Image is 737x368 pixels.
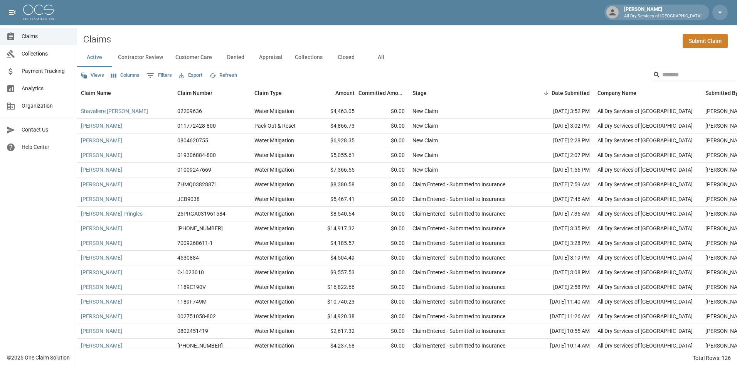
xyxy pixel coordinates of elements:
button: Views [79,69,106,81]
button: Collections [289,48,329,67]
div: $0.00 [358,207,409,221]
a: [PERSON_NAME] [81,225,122,232]
div: All Dry Services of Atlanta [597,225,693,232]
div: JCB9038 [177,195,200,203]
div: All Dry Services of Atlanta [597,342,693,349]
div: Water Mitigation [254,225,294,232]
div: [DATE] 2:07 PM [524,148,594,163]
button: Active [77,48,112,67]
a: [PERSON_NAME] [81,151,122,159]
button: Denied [218,48,253,67]
button: open drawer [5,5,20,20]
span: Organization [22,102,71,110]
div: Claim Name [77,82,173,104]
div: Water Mitigation [254,137,294,144]
div: Water Mitigation [254,151,294,159]
div: Claim Entered - Submitted to Insurance [412,225,505,232]
div: [DATE] 3:02 PM [524,119,594,133]
div: Claim Entered - Submitted to Insurance [412,254,505,262]
a: [PERSON_NAME] [81,166,122,174]
div: New Claim [412,107,438,115]
div: $10,740.23 [308,295,358,309]
div: Claim Entered - Submitted to Insurance [412,195,505,203]
div: Claim Entered - Submitted to Insurance [412,298,505,306]
button: Customer Care [169,48,218,67]
div: [DATE] 7:46 AM [524,192,594,207]
a: [PERSON_NAME] [81,122,122,130]
div: All Dry Services of Atlanta [597,166,693,174]
button: Show filters [145,69,174,82]
div: $0.00 [358,309,409,324]
div: Amount [308,82,358,104]
button: Export [177,69,204,81]
div: $0.00 [358,236,409,251]
div: Water Mitigation [254,342,294,349]
div: 0802451419 [177,327,208,335]
div: Water Mitigation [254,327,294,335]
div: All Dry Services of Atlanta [597,122,693,130]
button: All [363,48,398,67]
span: Claims [22,32,71,41]
div: 01-009-082254 [177,225,223,232]
a: Submit Claim [683,34,728,48]
div: Date Submitted [524,82,594,104]
div: $0.00 [358,133,409,148]
div: Claim Type [254,82,282,104]
div: $8,540.64 [308,207,358,221]
button: Select columns [109,69,141,81]
div: [DATE] 7:36 AM [524,207,594,221]
div: 019306884-800 [177,151,216,159]
div: All Dry Services of Atlanta [597,327,693,335]
div: Claim Type [251,82,308,104]
div: C-1023010 [177,268,204,276]
span: Payment Tracking [22,67,71,75]
div: [DATE] 3:19 PM [524,251,594,265]
span: Analytics [22,84,71,93]
a: [PERSON_NAME] [81,312,122,320]
div: Committed Amount [358,82,405,104]
div: 25PRGA031961584 [177,210,225,218]
div: 1189F749M [177,298,207,306]
div: [DATE] 10:55 AM [524,324,594,339]
span: Help Center [22,143,71,151]
div: Water Mitigation [254,268,294,276]
div: $0.00 [358,177,409,192]
div: New Claim [412,137,438,144]
div: All Dry Services of Atlanta [597,254,693,262]
div: Claim Entered - Submitted to Insurance [412,327,505,335]
div: [DATE] 2:58 PM [524,280,594,295]
div: Water Mitigation [254,254,294,262]
div: Claim Name [81,82,111,104]
img: ocs-logo-white-transparent.png [23,5,54,20]
div: $0.00 [358,163,409,177]
a: [PERSON_NAME] [81,239,122,247]
div: All Dry Services of Atlanta [597,181,693,188]
div: [DATE] 1:56 PM [524,163,594,177]
div: Water Mitigation [254,283,294,291]
div: dynamic tabs [77,48,737,67]
div: Water Mitigation [254,312,294,320]
div: Total Rows: 126 [693,354,731,362]
div: $0.00 [358,221,409,236]
div: $0.00 [358,104,409,119]
div: 0804620755 [177,137,208,144]
div: Claim Entered - Submitted to Insurance [412,181,505,188]
div: [DATE] 11:40 AM [524,295,594,309]
div: Stage [412,82,427,104]
div: [DATE] 3:08 PM [524,265,594,280]
div: 7009268611-1 [177,239,213,247]
div: $2,617.32 [308,324,358,339]
div: Claim Entered - Submitted to Insurance [412,312,505,320]
button: Contractor Review [112,48,169,67]
div: $4,504.49 [308,251,358,265]
div: [DATE] 10:14 AM [524,339,594,353]
a: [PERSON_NAME] [81,298,122,306]
div: Company Name [597,82,636,104]
div: Water Mitigation [254,181,294,188]
div: Pack Out & Reset [254,122,296,130]
div: All Dry Services of Atlanta [597,312,693,320]
a: [PERSON_NAME] [81,137,122,144]
div: 002751058-802 [177,312,216,320]
div: [DATE] 3:52 PM [524,104,594,119]
div: $16,822.66 [308,280,358,295]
